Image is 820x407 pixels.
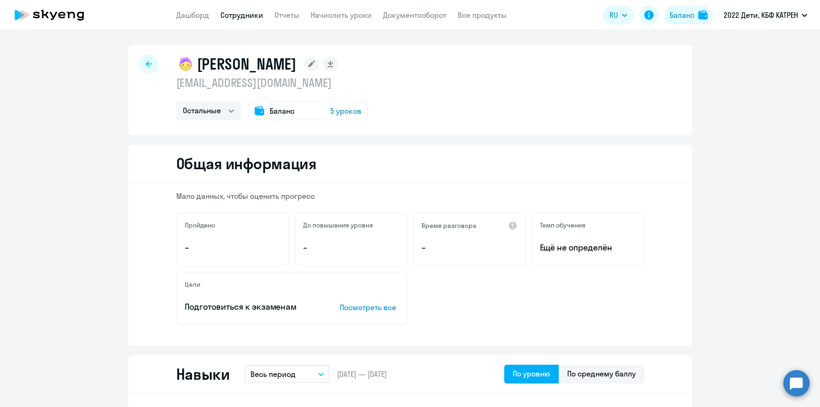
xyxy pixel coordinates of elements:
h1: [PERSON_NAME] [197,55,297,73]
div: По уровню [513,368,550,379]
img: balance [698,10,708,20]
p: Мало данных, чтобы оценить прогресс [176,191,644,201]
h5: Цели [185,280,200,289]
div: По среднему баллу [567,368,636,379]
p: Посмотреть все [340,302,399,313]
span: Ещё не определён [540,242,636,254]
span: 5 уроков [330,105,361,117]
a: Начислить уроки [311,10,372,20]
button: RU [603,6,634,24]
p: Подготовиться к экзаменам [185,301,311,313]
a: Документооборот [383,10,446,20]
a: Дашборд [176,10,209,20]
p: [EMAIL_ADDRESS][DOMAIN_NAME] [176,75,368,90]
p: – [422,242,517,254]
h5: Время разговора [422,221,476,230]
button: Весь период [245,365,329,383]
p: Весь период [250,368,296,380]
span: [DATE] — [DATE] [337,369,387,379]
span: RU [609,9,618,21]
a: Отчеты [274,10,299,20]
div: Баланс [670,9,695,21]
a: Сотрудники [220,10,263,20]
button: Балансbalance [664,6,713,24]
button: 2022 Дети, КБФ КАТРЕН [719,4,812,26]
h2: Навыки [176,365,230,384]
h5: До повышения уровня [303,221,373,229]
img: child [176,55,195,73]
p: 2022 Дети, КБФ КАТРЕН [724,9,798,21]
p: – [303,242,399,254]
a: Все продукты [458,10,507,20]
h5: Пройдено [185,221,215,229]
h2: Общая информация [176,154,317,173]
p: – [185,242,281,254]
span: Баланс [270,105,295,117]
h5: Темп обучения [540,221,586,229]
